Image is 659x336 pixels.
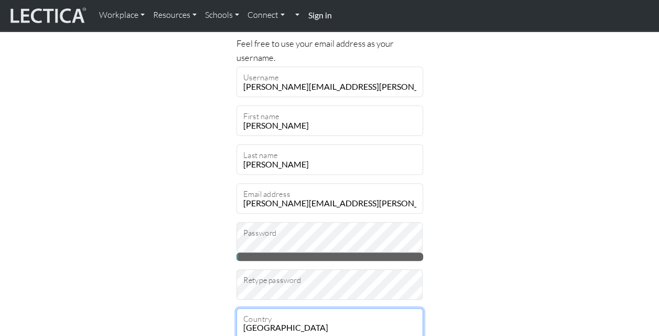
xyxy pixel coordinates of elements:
a: Resources [149,4,201,26]
a: Workplace [95,4,149,26]
input: Username [236,67,423,97]
a: Sign in [304,4,336,27]
img: lecticalive [8,6,87,26]
a: Connect [243,4,289,26]
a: Schools [201,4,243,26]
strong: Sign in [308,10,331,20]
input: Last name [236,144,423,175]
input: First name [236,106,423,136]
p: Feel free to use your email address as your username. [236,37,423,65]
input: Email address [236,183,423,214]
